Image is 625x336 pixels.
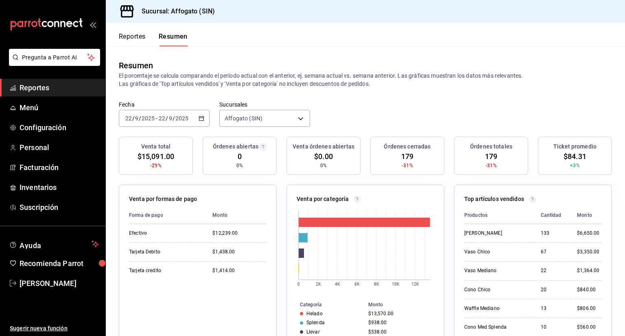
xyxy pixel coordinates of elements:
[287,300,365,309] th: Categoría
[238,151,242,162] span: 0
[577,249,602,255] div: $3,350.00
[306,329,320,335] div: Llevar
[132,115,135,122] span: /
[411,282,419,286] text: 12K
[577,324,602,331] div: $560.00
[464,267,528,274] div: Vaso Mediano
[119,33,188,46] div: navigation tabs
[464,195,524,203] p: Top artículos vendidos
[316,282,321,286] text: 2K
[577,230,602,237] div: $6,650.00
[541,305,564,312] div: 13
[402,162,413,169] span: -31%
[9,49,100,66] button: Pregunta a Parrot AI
[464,230,528,237] div: [PERSON_NAME]
[374,282,379,286] text: 8K
[485,151,497,162] span: 179
[206,207,267,224] th: Monto
[541,324,564,331] div: 10
[306,311,323,316] div: Helado
[212,230,267,237] div: $12,239.00
[464,286,528,293] div: Cono Chico
[485,162,497,169] span: -31%
[119,102,210,107] label: Fecha
[20,102,99,113] span: Menú
[156,115,157,122] span: -
[129,207,206,224] th: Forma de pago
[135,115,139,122] input: --
[138,151,174,162] span: $15,091.00
[125,115,132,122] input: --
[464,305,528,312] div: Waffle Mediano
[20,258,99,269] span: Recomienda Parrot
[577,305,602,312] div: $806.00
[534,207,571,224] th: Cantidad
[135,7,215,16] h3: Sucursal: Affogato (SIN)
[129,267,199,274] div: Tarjeta credito
[6,59,100,68] a: Pregunta a Parrot AI
[293,142,354,151] h3: Venta órdenes abiertas
[20,122,99,133] span: Configuración
[213,142,258,151] h3: Órdenes abiertas
[119,72,612,88] p: El porcentaje se calcula comparando el período actual con el anterior, ej. semana actual vs. sema...
[577,286,602,293] div: $840.00
[541,249,564,255] div: 67
[129,230,199,237] div: Efectivo
[541,230,564,237] div: 133
[159,33,188,46] button: Resumen
[470,142,512,151] h3: Órdenes totales
[20,239,88,249] span: Ayuda
[368,320,431,325] div: $938.00
[225,114,262,122] span: Affogato (SIN)
[306,320,325,325] div: Splenda
[368,311,431,316] div: $13,570.00
[173,115,175,122] span: /
[365,300,444,309] th: Monto
[354,282,360,286] text: 6K
[139,115,141,122] span: /
[129,249,199,255] div: Tarjeta Debito
[212,249,267,255] div: $1,438.00
[570,207,602,224] th: Monto
[20,142,99,153] span: Personal
[541,286,564,293] div: 20
[10,324,99,333] span: Sugerir nueva función
[553,142,597,151] h3: Ticket promedio
[236,162,243,169] span: 0%
[20,82,99,93] span: Reportes
[166,115,168,122] span: /
[129,195,197,203] p: Venta por formas de pago
[119,33,146,46] button: Reportes
[314,151,333,162] span: $0.00
[464,249,528,255] div: Vaso Chico
[20,202,99,213] span: Suscripción
[564,151,586,162] span: $84.31
[297,282,300,286] text: 0
[141,142,170,151] h3: Venta total
[577,267,602,274] div: $1,364.00
[464,324,528,331] div: Cono Med Splenda
[22,53,87,62] span: Pregunta a Parrot AI
[212,267,267,274] div: $1,414.00
[335,282,340,286] text: 4K
[119,59,153,72] div: Resumen
[384,142,431,151] h3: Órdenes cerradas
[368,329,431,335] div: $538.00
[297,195,349,203] p: Venta por categoría
[320,162,327,169] span: 0%
[158,115,166,122] input: --
[570,162,579,169] span: +3%
[90,21,96,28] button: open_drawer_menu
[20,162,99,173] span: Facturación
[541,267,564,274] div: 22
[20,182,99,193] span: Inventarios
[219,102,310,107] label: Sucursales
[392,282,400,286] text: 10K
[464,207,534,224] th: Productos
[141,115,155,122] input: ----
[168,115,173,122] input: --
[20,278,99,289] span: [PERSON_NAME]
[401,151,413,162] span: 179
[175,115,189,122] input: ----
[150,162,162,169] span: -29%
